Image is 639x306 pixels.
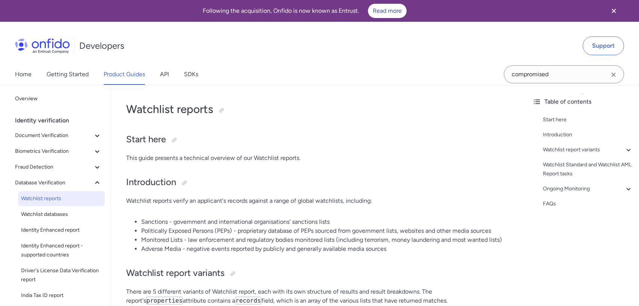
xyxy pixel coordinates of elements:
h2: Introduction [126,176,511,189]
span: Watchlist reports [21,194,102,203]
a: Home [15,64,32,85]
div: Identity verification [15,113,108,128]
span: Identity Enhanced report [21,226,102,235]
div: Table of contents [532,97,633,106]
h1: Watchlist reports [126,102,511,117]
a: Start here [543,115,633,124]
a: Watchlist Standard and Watchlist AML Report tasks [543,160,633,178]
a: Support [583,36,624,55]
code: records [235,297,261,304]
a: Watchlist reports [18,191,105,206]
a: Getting Started [47,64,89,85]
a: Identity Enhanced report [18,223,105,238]
li: Monitored Lists - law enforcement and regulatory bodies monitored lists (including terrorism, mon... [141,235,511,244]
li: Politically Exposed Persons (PEPs) - proprietary database of PEPs sourced from government lists, ... [141,226,511,235]
code: properties [146,297,183,304]
span: Database Verification [15,178,93,187]
p: Watchlist reports verify an applicant's records against a range of global watchlists, including: [126,196,511,205]
button: Close banner [600,2,628,20]
span: Identity Enhanced report - supported countries [21,241,102,259]
h1: Developers [79,40,124,52]
a: Watchlist report variants [543,145,633,154]
div: Following the acquisition, Onfido is now known as Entrust. [9,4,600,18]
a: Ongoing Monitoring [543,184,633,193]
button: Database Verification [12,175,105,190]
a: Read more [368,4,407,18]
p: This guide presents a technical overview of our Watchlist reports. [126,154,511,163]
a: Introduction [543,130,633,139]
button: Document Verification [12,128,105,143]
span: Fraud Detection [15,163,93,172]
span: India Tax ID report [21,291,102,300]
a: Overview [12,91,105,106]
svg: Clear search field button [609,70,618,79]
a: Watchlist databases [18,207,105,222]
a: API [160,64,169,85]
h2: Watchlist report variants [126,267,511,280]
a: Product Guides [104,64,145,85]
a: Identity Enhanced report - supported countries [18,238,105,262]
span: Overview [15,94,102,103]
a: FAQs [543,199,633,208]
span: Biometrics Verification [15,147,93,156]
button: Fraud Detection [12,160,105,175]
img: Onfido Logo [15,38,70,53]
a: SDKs [184,64,198,85]
a: India Tax ID report [18,288,105,303]
h2: Start here [126,133,511,146]
button: Biometrics Verification [12,144,105,159]
a: Driver's License Data Verification report [18,263,105,287]
svg: Close banner [609,6,618,15]
span: Driver's License Data Verification report [21,266,102,284]
p: There are 5 different variants of Watchlist report, each with its own structure of results and re... [126,287,511,305]
li: Adverse Media - negative events reported by publicly and generally available media sources [141,244,511,253]
input: Onfido search input field [504,65,624,83]
span: Document Verification [15,131,93,140]
span: Watchlist databases [21,210,102,219]
li: Sanctions - government and international organisations' sanctions lists [141,217,511,226]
